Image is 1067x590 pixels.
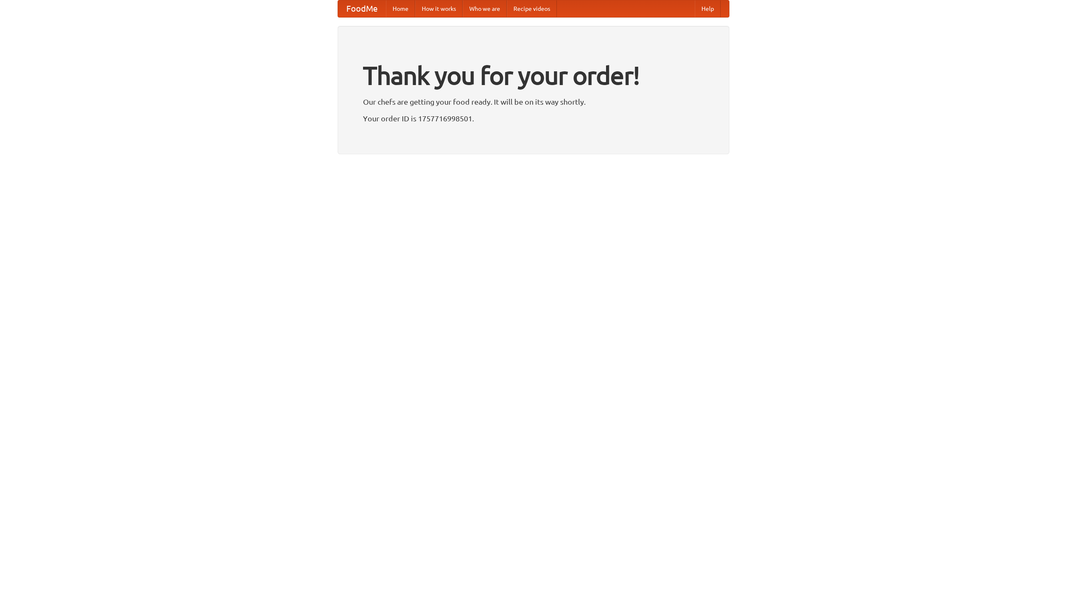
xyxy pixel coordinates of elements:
p: Our chefs are getting your food ready. It will be on its way shortly. [363,95,704,108]
a: How it works [415,0,463,17]
h1: Thank you for your order! [363,55,704,95]
a: FoodMe [338,0,386,17]
a: Recipe videos [507,0,557,17]
a: Home [386,0,415,17]
p: Your order ID is 1757716998501. [363,112,704,125]
a: Who we are [463,0,507,17]
a: Help [695,0,721,17]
